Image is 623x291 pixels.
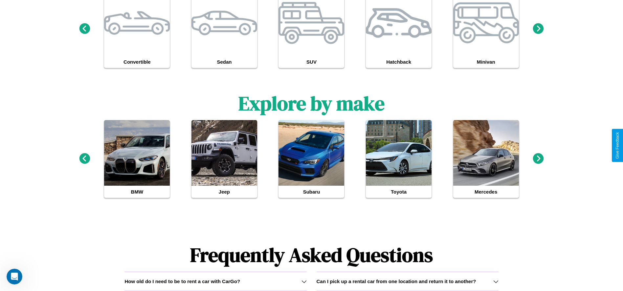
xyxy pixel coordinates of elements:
[238,90,385,117] h1: Explore by make
[191,56,257,68] h4: Sedan
[615,132,620,159] div: Give Feedback
[104,186,170,198] h4: BMW
[366,56,432,68] h4: Hatchback
[317,279,476,284] h3: Can I pick up a rental car from one location and return it to another?
[278,186,344,198] h4: Subaru
[191,186,257,198] h4: Jeep
[366,186,432,198] h4: Toyota
[278,56,344,68] h4: SUV
[7,269,22,284] iframe: Intercom live chat
[453,186,519,198] h4: Mercedes
[124,238,498,272] h1: Frequently Asked Questions
[104,56,170,68] h4: Convertible
[124,279,240,284] h3: How old do I need to be to rent a car with CarGo?
[453,56,519,68] h4: Minivan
